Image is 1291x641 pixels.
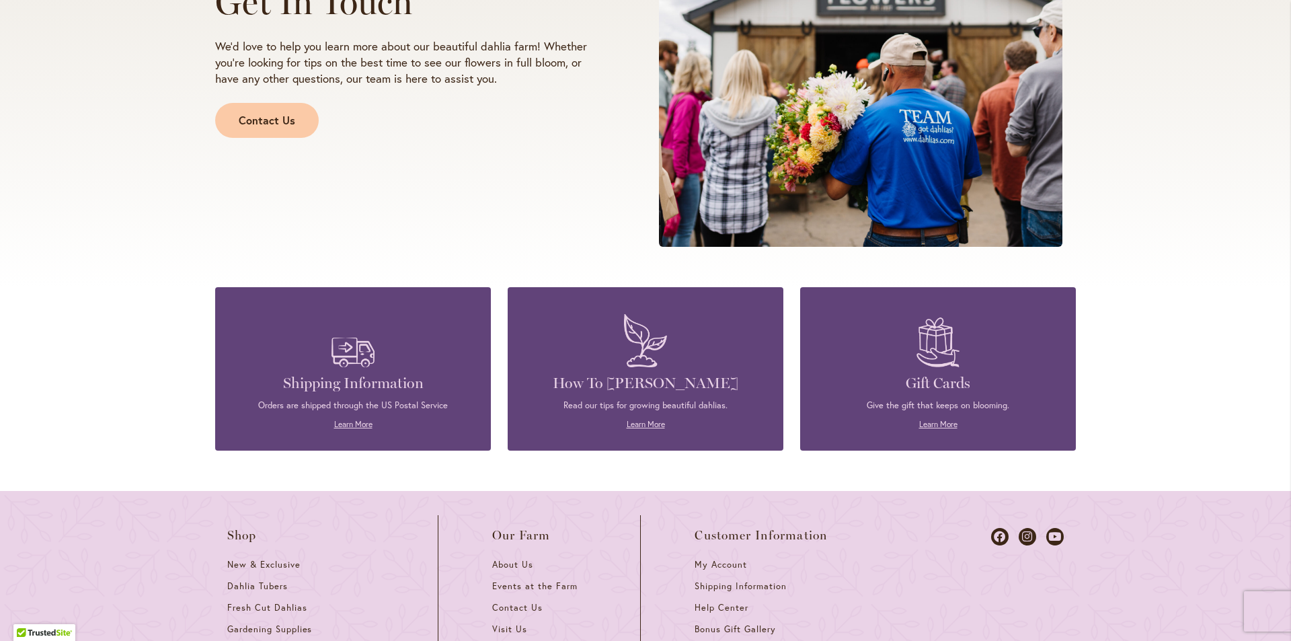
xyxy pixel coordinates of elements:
[492,559,533,570] span: About Us
[235,400,471,412] p: Orders are shipped through the US Postal Service
[695,559,747,570] span: My Account
[695,529,828,542] span: Customer Information
[215,38,607,87] p: We’d love to help you learn more about our beautiful dahlia farm! Whether you’re looking for tips...
[695,580,786,592] span: Shipping Information
[215,103,319,138] a: Contact Us
[1046,528,1064,545] a: Dahlias on Youtube
[235,374,471,393] h4: Shipping Information
[1019,528,1036,545] a: Dahlias on Instagram
[492,529,550,542] span: Our Farm
[227,529,257,542] span: Shop
[528,374,763,393] h4: How To [PERSON_NAME]
[492,580,577,592] span: Events at the Farm
[820,374,1056,393] h4: Gift Cards
[919,419,957,429] a: Learn More
[334,419,373,429] a: Learn More
[239,113,295,128] span: Contact Us
[627,419,665,429] a: Learn More
[227,580,288,592] span: Dahlia Tubers
[820,400,1056,412] p: Give the gift that keeps on blooming.
[991,528,1009,545] a: Dahlias on Facebook
[227,559,301,570] span: New & Exclusive
[528,400,763,412] p: Read our tips for growing beautiful dahlias.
